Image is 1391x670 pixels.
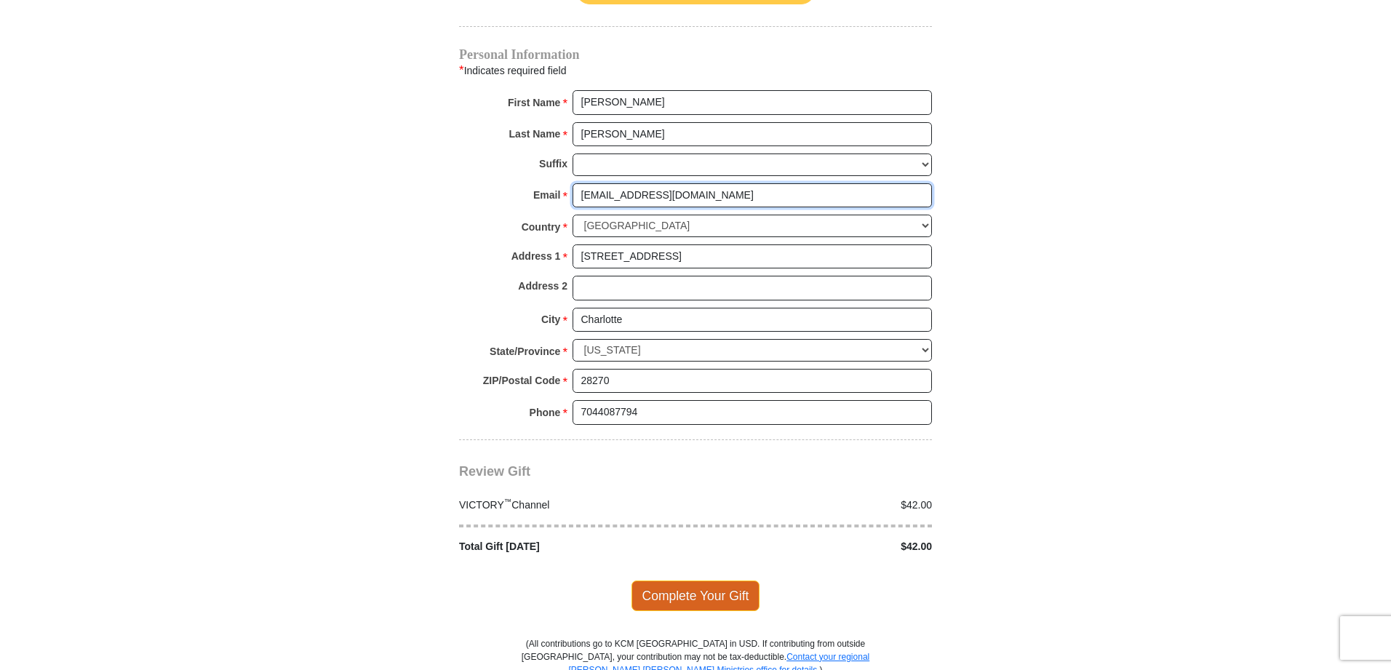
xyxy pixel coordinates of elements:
[452,498,696,513] div: VICTORY Channel
[631,581,760,611] span: Complete Your Gift
[695,539,940,554] div: $42.00
[459,61,932,80] div: Indicates required field
[541,309,560,330] strong: City
[530,402,561,423] strong: Phone
[504,497,512,506] sup: ™
[533,185,560,205] strong: Email
[459,464,530,479] span: Review Gift
[511,246,561,266] strong: Address 1
[539,153,567,174] strong: Suffix
[483,370,561,391] strong: ZIP/Postal Code
[459,49,932,60] h4: Personal Information
[452,539,696,554] div: Total Gift [DATE]
[509,124,561,144] strong: Last Name
[695,498,940,513] div: $42.00
[508,92,560,113] strong: First Name
[522,217,561,237] strong: Country
[490,341,560,362] strong: State/Province
[518,276,567,296] strong: Address 2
